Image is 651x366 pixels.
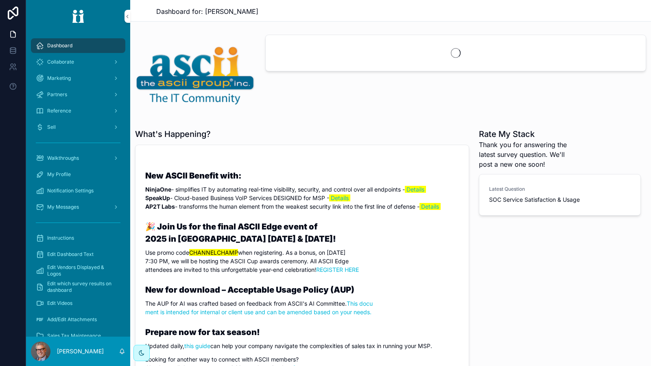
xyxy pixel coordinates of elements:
[145,186,171,193] strong: NinjaOne
[31,55,125,69] a: Collaborate
[47,59,74,65] span: Collaborate
[31,104,125,118] a: Reference
[489,196,631,204] span: SOC Service Satisfaction & Usage
[145,222,336,244] strong: 🎉 Join Us for the final ASCII Edge event of 2025 in [GEOGRAPHIC_DATA] [DATE] & [DATE]!
[57,347,104,355] p: [PERSON_NAME]
[47,42,72,49] span: Dashboard
[47,300,72,306] span: Edit Videos
[31,263,125,278] a: Edit Vendors Displayed & Logos
[145,194,170,201] strong: SpeakUp
[331,194,349,201] a: Details
[47,235,74,241] span: Instructions
[31,231,125,245] a: Instructions
[145,285,354,295] strong: New for download – Acceptable Usage Policy (AUP)
[479,140,580,169] span: Thank you for answering the latest survey question. We'll post a new one soon!
[145,327,260,337] strong: Prepare now for tax season!
[47,155,79,161] span: Walkthroughs
[47,204,79,210] span: My Messages
[406,186,424,193] a: Details
[31,71,125,86] a: Marketing
[316,266,359,273] a: REGISTER HERE
[47,124,56,130] span: Sell
[67,10,90,23] img: App logo
[31,151,125,165] a: Walkthroughs
[47,251,94,258] span: Edit Dashboard Text
[135,128,211,140] h1: What's Happening?
[31,200,125,214] a: My Messages
[184,342,210,349] a: this guide
[145,171,241,181] strong: New ASCII Benefit with:
[145,342,459,350] p: Updated daily, can help your company navigate the complexities of sales tax in running your MSP.
[47,264,117,277] span: Edit Vendors Displayed & Logos
[145,300,373,315] a: This document is intended for internal or client use and can be amended based on your needs.
[479,128,580,140] h1: Rate My Stack
[47,333,101,339] span: Sales Tax Maintenance
[489,186,631,192] span: Latest Question
[189,249,238,256] mark: CHANNELCHAMP
[47,316,97,323] span: Add/Edit Attachments
[47,187,94,194] span: Notification Settings
[47,280,117,293] span: Edit which survey results on dashboard
[31,183,125,198] a: Notification Settings
[156,7,258,16] span: Dashboard for: [PERSON_NAME]
[31,87,125,102] a: Partners
[47,75,71,82] span: Marketing
[31,296,125,311] a: Edit Videos
[145,248,459,274] p: Use promo code when registering. As a bonus, on [DATE] 7:30 PM, we will be hosting the ASCII Cup ...
[26,33,130,337] div: scrollable content
[145,203,175,210] strong: AP2T Labs
[31,167,125,182] a: My Profile
[31,120,125,134] a: Sell
[47,108,71,114] span: Reference
[31,329,125,343] a: Sales Tax Maintenance
[31,247,125,262] a: Edit Dashboard Text
[135,44,256,106] img: 19996-300ASCII_Logo-Clear.png
[47,171,71,178] span: My Profile
[421,203,439,210] a: Details
[31,312,125,327] a: Add/Edit Attachments
[145,299,459,316] p: The AUP for AI was crafted based on feedback from ASCII's AI Committee.
[31,280,125,294] a: Edit which survey results on dashboard
[47,91,67,98] span: Partners
[31,38,125,53] a: Dashboard
[145,185,459,211] p: - simplifies IT by automating real-time visibility, security, and control over all endpoints - - ...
